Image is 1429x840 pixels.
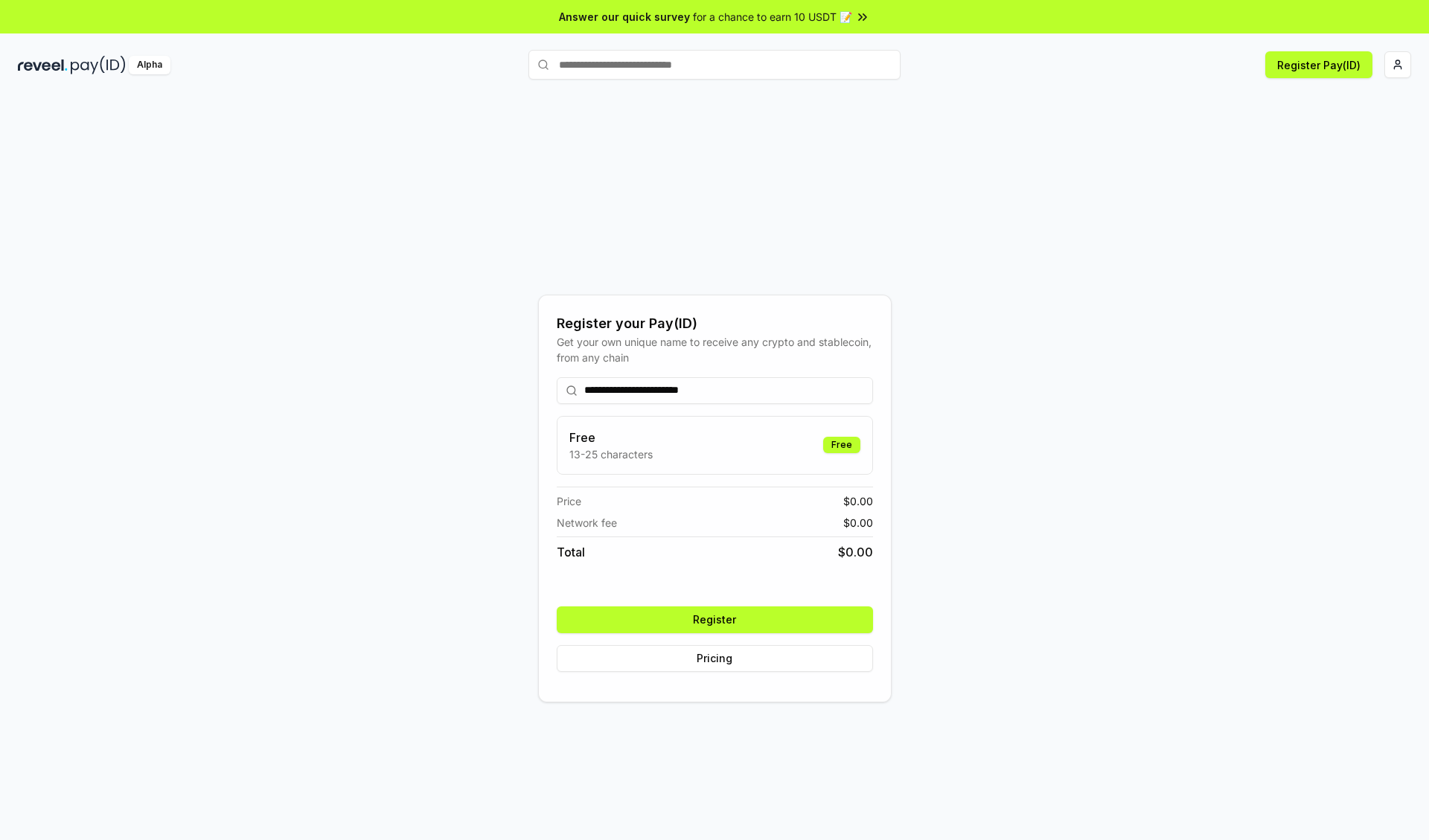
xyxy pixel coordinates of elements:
[557,645,873,672] button: Pricing
[557,515,617,530] span: Network fee
[557,493,581,509] span: Price
[843,493,873,509] span: $ 0.00
[559,9,690,25] span: Answer our quick survey
[693,9,852,25] span: for a chance to earn 10 USDT 📝
[557,313,873,334] div: Register your Pay(ID)
[569,446,653,462] p: 13-25 characters
[557,334,873,365] div: Get your own unique name to receive any crypto and stablecoin, from any chain
[843,515,873,530] span: $ 0.00
[569,429,653,446] h3: Free
[557,543,585,561] span: Total
[18,56,68,74] img: reveel_dark
[838,543,873,561] span: $ 0.00
[129,56,170,74] div: Alpha
[1265,51,1372,78] button: Register Pay(ID)
[823,437,860,453] div: Free
[557,606,873,633] button: Register
[71,56,126,74] img: pay_id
